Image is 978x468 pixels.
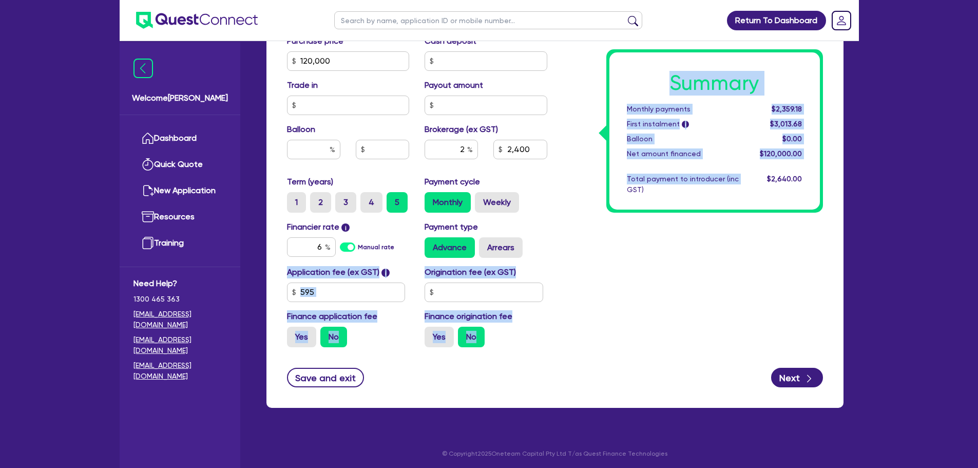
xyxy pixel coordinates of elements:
[133,294,226,305] span: 1300 465 363
[358,242,394,252] label: Manual rate
[133,59,153,78] img: icon-menu-close
[334,11,642,29] input: Search by name, application ID or mobile number...
[142,184,154,197] img: new-application
[425,237,475,258] label: Advance
[136,12,258,29] img: quest-connect-logo-blue
[133,309,226,330] a: [EMAIL_ADDRESS][DOMAIN_NAME]
[287,368,365,387] button: Save and exit
[387,192,408,213] label: 5
[142,158,154,171] img: quick-quote
[475,192,519,213] label: Weekly
[133,178,226,204] a: New Application
[771,368,823,387] button: Next
[287,79,318,91] label: Trade in
[133,125,226,152] a: Dashboard
[828,7,855,34] a: Dropdown toggle
[782,135,802,143] span: $0.00
[767,175,802,183] span: $2,640.00
[287,266,379,278] label: Application fee (ex GST)
[619,174,746,195] div: Total payment to introducer (inc GST)
[133,277,226,290] span: Need Help?
[627,71,802,96] h1: Summary
[425,192,471,213] label: Monthly
[287,176,333,188] label: Term (years)
[727,11,826,30] a: Return To Dashboard
[425,79,483,91] label: Payout amount
[619,119,746,129] div: First instalment
[320,327,347,347] label: No
[133,152,226,178] a: Quick Quote
[287,192,306,213] label: 1
[425,266,516,278] label: Origination fee (ex GST)
[458,327,485,347] label: No
[381,269,390,277] span: i
[425,327,454,347] label: Yes
[619,104,746,115] div: Monthly payments
[287,221,350,233] label: Financier rate
[341,223,350,232] span: i
[682,121,689,128] span: i
[142,211,154,223] img: resources
[310,192,331,213] label: 2
[425,176,480,188] label: Payment cycle
[287,123,315,136] label: Balloon
[133,360,226,382] a: [EMAIL_ADDRESS][DOMAIN_NAME]
[619,134,746,144] div: Balloon
[619,148,746,159] div: Net amount financed
[772,105,802,113] span: $2,359.18
[335,192,356,213] label: 3
[760,149,802,158] span: $120,000.00
[133,334,226,356] a: [EMAIL_ADDRESS][DOMAIN_NAME]
[259,449,851,458] p: © Copyright 2025 Oneteam Capital Pty Ltd T/as Quest Finance Technologies
[425,221,478,233] label: Payment type
[425,123,498,136] label: Brokerage (ex GST)
[142,237,154,249] img: training
[287,327,316,347] label: Yes
[133,230,226,256] a: Training
[132,92,228,104] span: Welcome [PERSON_NAME]
[287,310,377,323] label: Finance application fee
[425,310,512,323] label: Finance origination fee
[133,204,226,230] a: Resources
[770,120,802,128] span: $3,013.68
[360,192,382,213] label: 4
[479,237,523,258] label: Arrears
